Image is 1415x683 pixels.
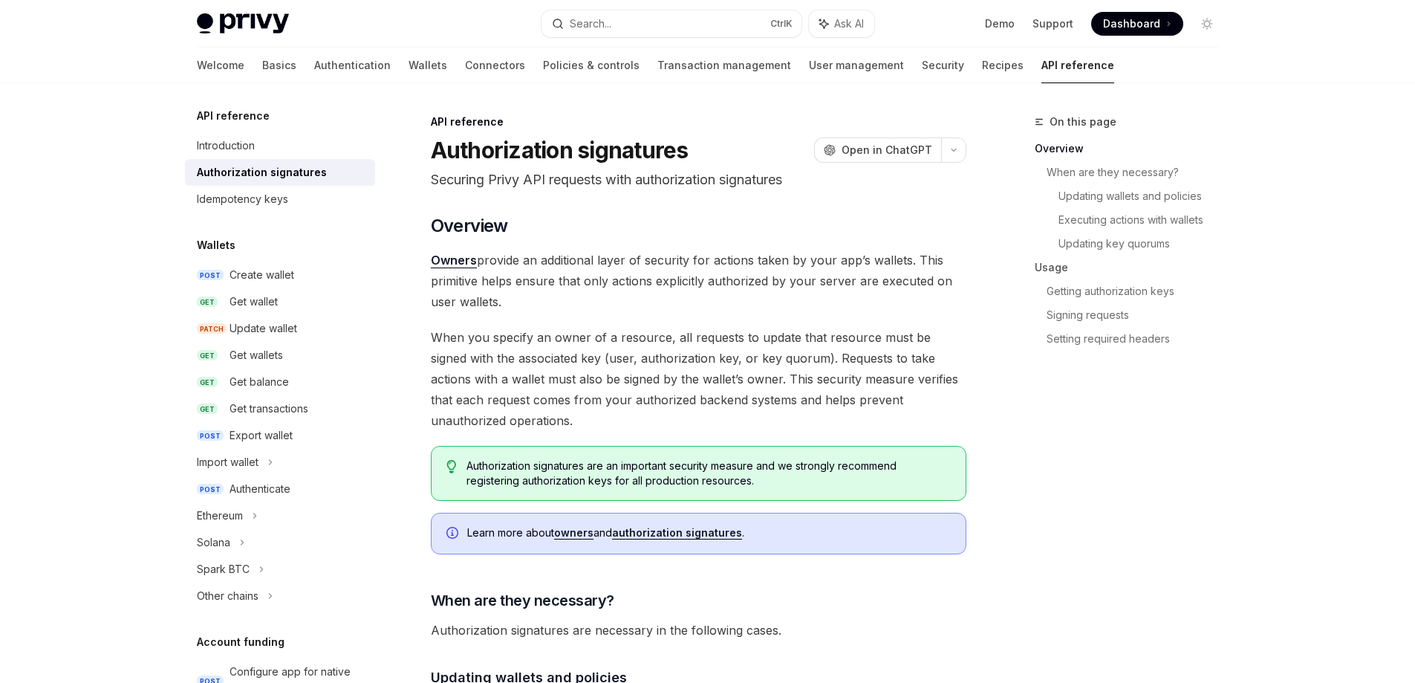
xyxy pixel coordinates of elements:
[185,315,375,342] a: PATCHUpdate wallet
[197,164,327,181] div: Authorization signatures
[446,527,461,542] svg: Info
[230,427,293,444] div: Export wallet
[814,137,941,163] button: Open in ChatGPT
[197,190,288,208] div: Idempotency keys
[230,373,289,391] div: Get balance
[185,422,375,449] a: POSTExport wallet
[809,10,874,37] button: Ask AI
[230,400,308,418] div: Get transactions
[446,460,457,473] svg: Tip
[197,453,258,471] div: Import wallet
[431,250,966,312] span: provide an additional layer of security for actions taken by your app’s wallets. This primitive h...
[314,48,391,83] a: Authentication
[467,525,951,540] span: Learn more about and .
[230,293,278,311] div: Get wallet
[197,297,218,308] span: GET
[1091,12,1183,36] a: Dashboard
[409,48,447,83] a: Wallets
[197,107,270,125] h5: API reference
[185,186,375,213] a: Idempotency keys
[197,377,218,388] span: GET
[1103,16,1160,31] span: Dashboard
[185,342,375,369] a: GETGet wallets
[834,16,864,31] span: Ask AI
[465,48,525,83] a: Connectors
[197,534,230,551] div: Solana
[431,169,966,190] p: Securing Privy API requests with authorization signatures
[1047,327,1231,351] a: Setting required headers
[1195,12,1219,36] button: Toggle dark mode
[197,560,250,578] div: Spark BTC
[1058,184,1231,208] a: Updating wallets and policies
[197,404,218,415] span: GET
[197,587,258,605] div: Other chains
[1047,279,1231,303] a: Getting authorization keys
[230,266,294,284] div: Create wallet
[985,16,1015,31] a: Demo
[197,13,289,34] img: light logo
[1058,232,1231,256] a: Updating key quorums
[1058,208,1231,232] a: Executing actions with wallets
[657,48,791,83] a: Transaction management
[466,459,950,488] span: Authorization signatures are an important security measure and we strongly recommend registering ...
[570,15,611,33] div: Search...
[431,620,966,641] span: Authorization signatures are necessary in the following cases.
[185,159,375,186] a: Authorization signatures
[1041,48,1114,83] a: API reference
[431,114,966,129] div: API reference
[230,480,290,498] div: Authenticate
[230,320,297,337] div: Update wallet
[541,10,801,37] button: Search...CtrlK
[431,214,508,238] span: Overview
[197,507,243,525] div: Ethereum
[922,48,964,83] a: Security
[197,48,244,83] a: Welcome
[197,270,224,281] span: POST
[612,526,742,540] a: authorization signatures
[185,369,375,395] a: GETGet balance
[262,48,296,83] a: Basics
[197,350,218,361] span: GET
[1050,113,1116,131] span: On this page
[197,137,255,155] div: Introduction
[431,327,966,431] span: When you specify an owner of a resource, all requests to update that resource must be signed with...
[982,48,1024,83] a: Recipes
[1047,303,1231,327] a: Signing requests
[197,484,224,495] span: POST
[1035,137,1231,161] a: Overview
[197,430,224,441] span: POST
[1047,161,1231,184] a: When are they necessary?
[770,18,793,30] span: Ctrl K
[842,143,932,158] span: Open in ChatGPT
[431,137,689,164] h1: Authorization signatures
[431,590,614,611] span: When are they necessary?
[185,395,375,422] a: GETGet transactions
[185,132,375,159] a: Introduction
[543,48,640,83] a: Policies & controls
[1032,16,1073,31] a: Support
[185,476,375,502] a: POSTAuthenticate
[554,526,593,540] a: owners
[197,323,227,334] span: PATCH
[809,48,904,83] a: User management
[185,288,375,315] a: GETGet wallet
[431,253,477,268] a: Owners
[185,262,375,288] a: POSTCreate wallet
[230,346,283,364] div: Get wallets
[197,633,284,651] h5: Account funding
[197,236,235,254] h5: Wallets
[1035,256,1231,279] a: Usage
